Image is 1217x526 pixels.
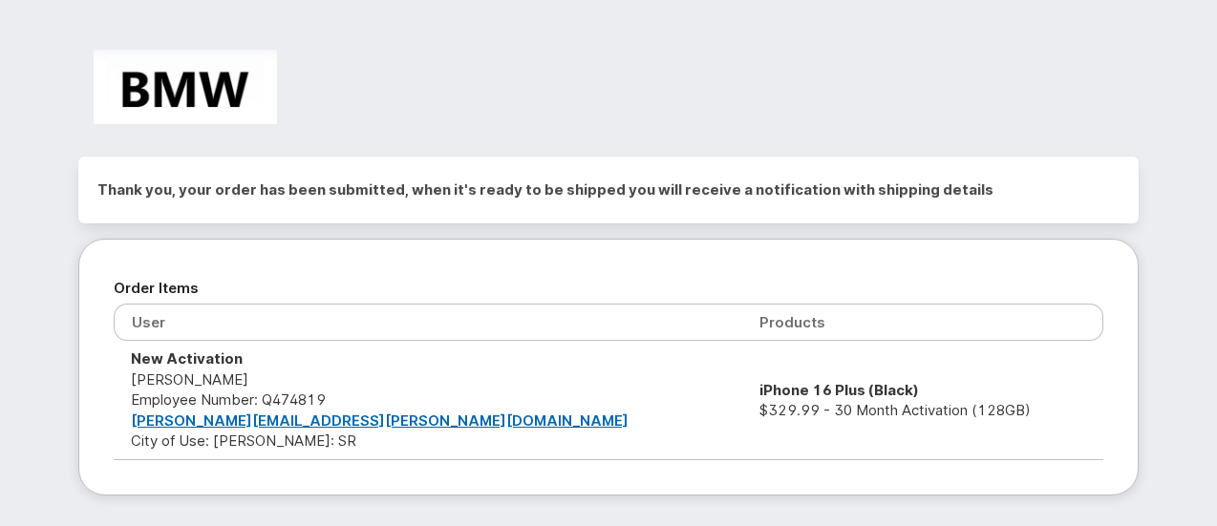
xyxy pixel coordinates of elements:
[94,50,277,124] img: BMW Manufacturing Co LLC
[114,274,1103,303] h2: Order Items
[131,411,629,430] a: [PERSON_NAME][EMAIL_ADDRESS][PERSON_NAME][DOMAIN_NAME]
[114,341,742,459] td: [PERSON_NAME] City of Use: [PERSON_NAME]: SR
[114,304,742,341] th: User
[131,390,326,409] span: Employee Number: Q474819
[742,304,1103,341] th: Products
[131,349,243,368] strong: New Activation
[759,381,919,399] strong: iPhone 16 Plus (Black)
[742,341,1103,459] td: $329.99 - 30 Month Activation (128GB)
[97,176,1120,204] h2: Thank you, your order has been submitted, when it's ready to be shipped you will receive a notifi...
